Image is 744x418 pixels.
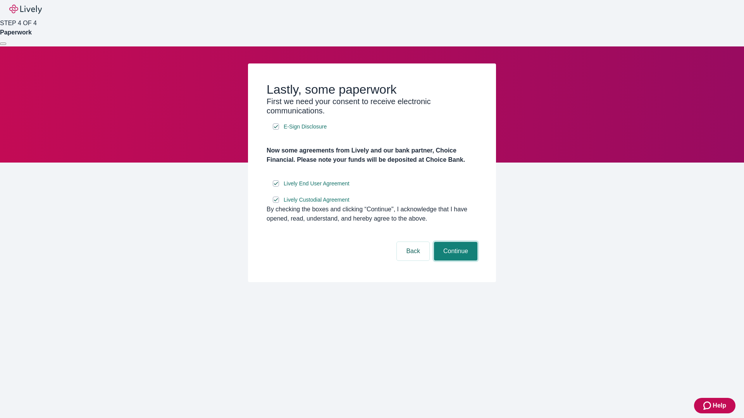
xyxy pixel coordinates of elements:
a: e-sign disclosure document [282,122,328,132]
h4: Now some agreements from Lively and our bank partner, Choice Financial. Please note your funds wi... [267,146,477,164]
a: e-sign disclosure document [282,179,351,188]
div: By checking the boxes and clicking “Continue", I acknowledge that I have opened, read, understand... [267,205,477,223]
button: Back [397,242,429,260]
h3: First we need your consent to receive electronic communications. [267,97,477,115]
button: Zendesk support iconHelp [694,398,735,413]
h2: Lastly, some paperwork [267,82,477,97]
span: E-Sign Disclosure [284,123,327,131]
span: Lively Custodial Agreement [284,196,350,204]
span: Lively End User Agreement [284,180,350,188]
a: e-sign disclosure document [282,195,351,205]
svg: Zendesk support icon [703,401,713,410]
img: Lively [9,5,42,14]
button: Continue [434,242,477,260]
span: Help [713,401,726,410]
